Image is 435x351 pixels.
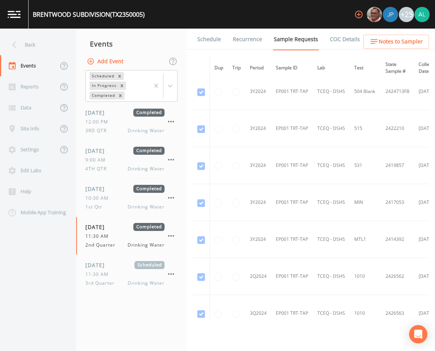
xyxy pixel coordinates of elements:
th: Trip [228,56,245,80]
div: Completed [90,91,116,99]
th: State Sample # [381,56,414,80]
span: 12:00 PM [85,119,113,125]
span: 11:30 AM [85,233,113,240]
td: TCEQ - DSHS [313,73,350,110]
div: Events [76,34,187,53]
span: [DATE] [85,261,110,269]
span: Drinking Water [128,204,165,210]
span: Drinking Water [128,127,165,134]
img: 41241ef155101aa6d92a04480b0d0000 [383,7,398,22]
td: 1010 [350,258,381,295]
a: [DATE]Completed11:30 AM2nd QuarterDrinking Water [76,217,187,255]
td: TCEQ - DSHS [313,258,350,295]
td: EP001 TRT-TAP [271,258,313,295]
a: [DATE]Scheduled11:30 AM3rd QuarterDrinking Water [76,255,187,293]
span: 3RD QTR [85,127,111,134]
span: 11:30 AM [85,271,113,278]
div: +25 [399,7,414,22]
span: [DATE] [85,185,110,193]
td: 2414392 [381,221,414,258]
span: Completed [133,223,165,231]
span: 4TH QTR [85,165,111,172]
div: Joshua gere Paul [382,7,398,22]
div: Remove Scheduled [115,72,124,80]
td: EP001 TRT-TAP [271,147,313,184]
td: 531 [350,147,381,184]
td: 1010 [350,295,381,332]
td: 2417053 [381,184,414,221]
a: [DATE]Completed12:00 PM3RD QTRDrinking Water [76,103,187,141]
div: Open Intercom Messenger [409,325,427,343]
div: Mike Franklin [366,7,382,22]
span: 1st Qtr [85,204,107,210]
span: Notes to Sampler [379,37,423,46]
td: EP001 TRT-TAP [271,184,313,221]
td: 2426563 [381,295,414,332]
a: [DATE]Completed10:30 AM1st QtrDrinking Water [76,179,187,217]
span: Completed [133,147,165,155]
td: TCEQ - DSHS [313,184,350,221]
td: 2426562 [381,258,414,295]
span: Drinking Water [128,280,165,287]
a: [DATE]Completed9:00 AM4TH QTRDrinking Water [76,141,187,179]
td: EP001 TRT-TAP [271,221,313,258]
span: 3rd Quarter [85,280,119,287]
td: MTL1 [350,221,381,258]
a: Schedule [196,29,222,50]
span: 9:00 AM [85,157,110,163]
td: TCEQ - DSHS [313,295,350,332]
th: Dup [210,56,228,80]
td: 504 Blank [350,73,381,110]
span: Drinking Water [128,242,165,248]
span: 2nd Quarter [85,242,120,248]
td: 2422210 [381,110,414,147]
th: Period [245,56,271,80]
span: 10:30 AM [85,195,113,202]
span: Completed [133,185,165,193]
td: 2424713FB [381,73,414,110]
td: 3Y2024 [245,184,271,221]
td: TCEQ - DSHS [313,147,350,184]
td: 3Y2024 [245,73,271,110]
div: BRENTWOOD SUBDIVISION (TX2350005) [33,10,145,19]
img: 30a13df2a12044f58df5f6b7fda61338 [414,7,430,22]
td: EP001 TRT-TAP [271,73,313,110]
span: Drinking Water [128,165,165,172]
span: [DATE] [85,109,110,117]
div: Scheduled [90,72,115,80]
a: Recurrence [232,29,263,50]
td: 3Y2024 [245,110,271,147]
a: Forms [371,29,389,50]
img: e2d790fa78825a4bb76dcb6ab311d44c [367,7,382,22]
a: Sample Requests [273,29,319,50]
td: 3Y2024 [245,147,271,184]
td: 3Q2024 [245,295,271,332]
td: EP001 TRT-TAP [271,295,313,332]
span: [DATE] [85,223,110,231]
td: TCEQ - DSHS [313,221,350,258]
td: MIN [350,184,381,221]
button: Add Event [85,54,126,69]
td: TCEQ - DSHS [313,110,350,147]
td: 2Q2024 [245,258,271,295]
div: Remove Completed [116,91,125,99]
img: logo [8,11,21,18]
td: 515 [350,110,381,147]
td: EP001 TRT-TAP [271,110,313,147]
td: 2419857 [381,147,414,184]
div: Remove In Progress [118,82,126,90]
th: Sample ID [271,56,313,80]
th: Lab [313,56,350,80]
span: [DATE] [85,147,110,155]
span: Completed [133,109,165,117]
th: Test [350,56,381,80]
a: COC Details [329,29,361,50]
button: Notes to Sampler [363,35,429,49]
td: 3Y2024 [245,221,271,258]
div: In Progress [90,82,118,90]
span: Scheduled [134,261,165,269]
